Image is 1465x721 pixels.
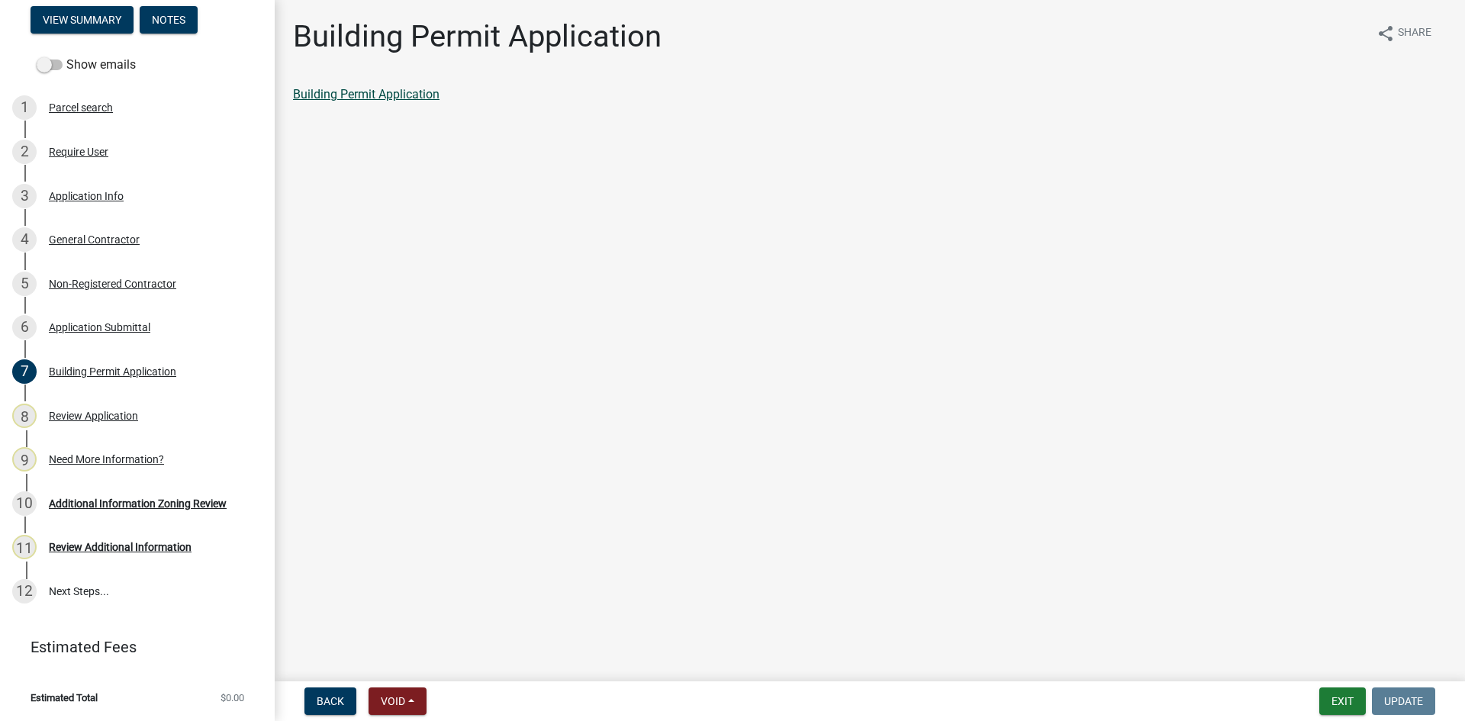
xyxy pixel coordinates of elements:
[369,687,427,715] button: Void
[1376,24,1395,43] i: share
[31,14,134,27] wm-modal-confirm: Summary
[49,366,176,377] div: Building Permit Application
[12,404,37,428] div: 8
[12,227,37,252] div: 4
[49,191,124,201] div: Application Info
[1372,687,1435,715] button: Update
[12,95,37,120] div: 1
[49,102,113,113] div: Parcel search
[1319,687,1366,715] button: Exit
[140,14,198,27] wm-modal-confirm: Notes
[1364,18,1444,48] button: shareShare
[49,454,164,465] div: Need More Information?
[12,272,37,296] div: 5
[381,695,405,707] span: Void
[12,359,37,384] div: 7
[49,278,176,289] div: Non-Registered Contractor
[31,693,98,703] span: Estimated Total
[12,579,37,604] div: 12
[12,315,37,340] div: 6
[293,18,662,55] h1: Building Permit Application
[49,542,192,552] div: Review Additional Information
[49,410,138,421] div: Review Application
[293,87,439,101] a: Building Permit Application
[12,491,37,516] div: 10
[12,632,250,662] a: Estimated Fees
[49,146,108,157] div: Require User
[12,447,37,472] div: 9
[221,693,244,703] span: $0.00
[140,6,198,34] button: Notes
[1398,24,1431,43] span: Share
[12,140,37,164] div: 2
[317,695,344,707] span: Back
[1384,695,1423,707] span: Update
[12,535,37,559] div: 11
[304,687,356,715] button: Back
[49,322,150,333] div: Application Submittal
[37,56,136,74] label: Show emails
[12,184,37,208] div: 3
[31,6,134,34] button: View Summary
[49,234,140,245] div: General Contractor
[49,498,227,509] div: Additional Information Zoning Review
